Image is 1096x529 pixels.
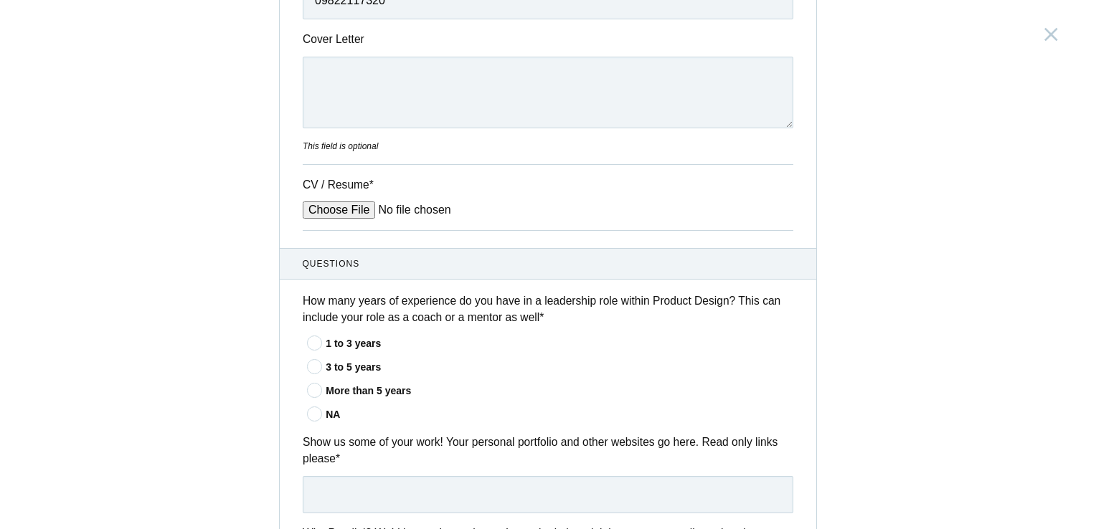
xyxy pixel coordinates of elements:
[326,360,793,375] div: 3 to 5 years
[303,434,793,467] label: Show us some of your work! Your personal portfolio and other websites go here. Read only links pl...
[326,407,793,422] div: NA
[303,140,793,153] div: This field is optional
[303,176,410,193] label: CV / Resume
[326,336,793,351] div: 1 to 3 years
[303,292,793,326] label: How many years of experience do you have in a leadership role within Product Design? This can inc...
[303,257,794,270] span: Questions
[303,31,410,47] label: Cover Letter
[326,383,793,399] div: More than 5 years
